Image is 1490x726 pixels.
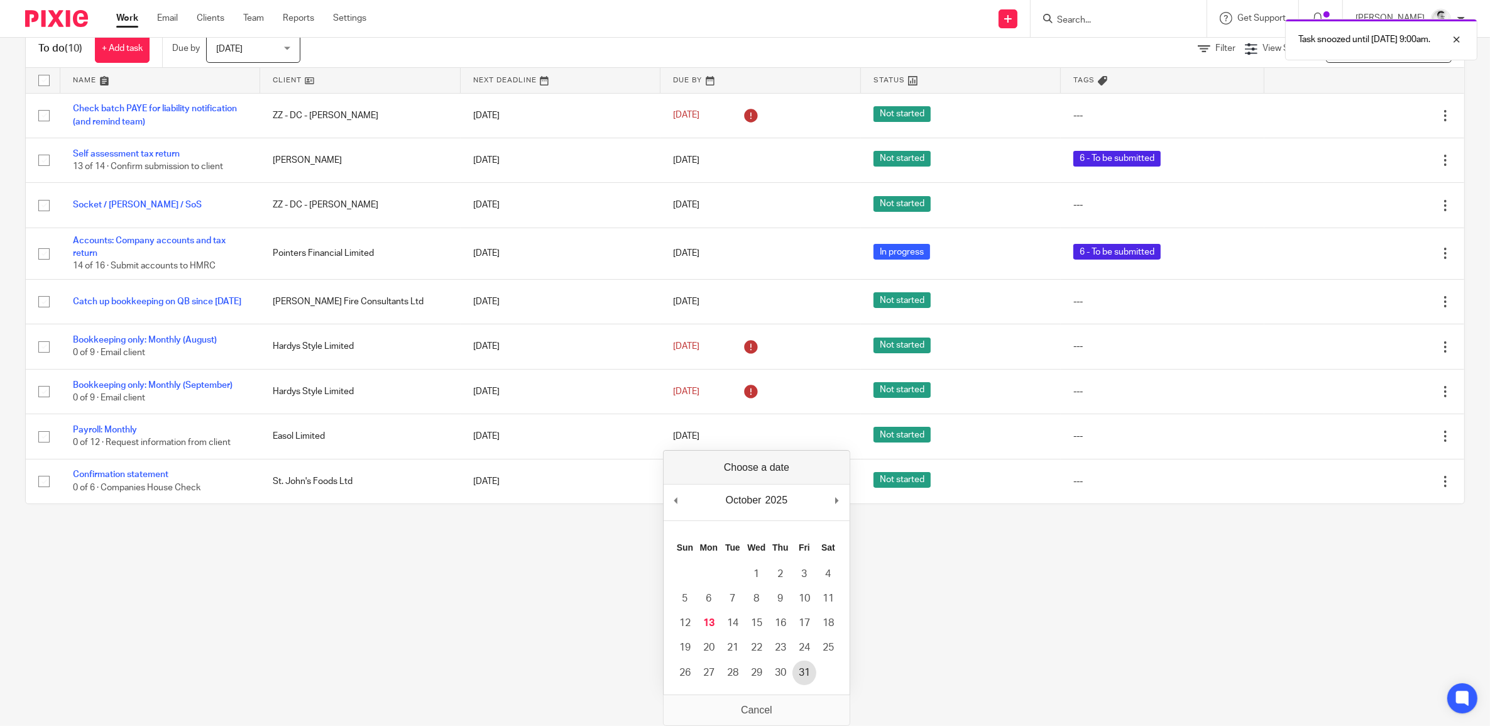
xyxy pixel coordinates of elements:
[1073,295,1251,308] div: ---
[874,427,931,443] span: Not started
[73,349,145,358] span: 0 of 9 · Email client
[461,279,660,324] td: [DATE]
[677,542,693,553] abbr: Sunday
[157,12,178,25] a: Email
[721,586,745,611] button: 7
[673,586,697,611] button: 5
[73,483,200,492] span: 0 of 6 · Companies House Check
[1431,9,1451,29] img: Dave_2025.jpg
[769,586,792,611] button: 9
[260,324,460,369] td: Hardys Style Limited
[1073,199,1251,211] div: ---
[745,635,769,660] button: 22
[1073,340,1251,353] div: ---
[673,297,699,306] span: [DATE]
[260,93,460,138] td: ZZ - DC - [PERSON_NAME]
[764,491,790,510] div: 2025
[73,439,231,448] span: 0 of 12 · Request information from client
[721,635,745,660] button: 21
[461,369,660,414] td: [DATE]
[25,10,88,27] img: Pixie
[821,542,835,553] abbr: Saturday
[1073,109,1251,122] div: ---
[73,262,216,271] span: 14 of 16 · Submit accounts to HMRC
[792,661,816,685] button: 31
[116,12,138,25] a: Work
[816,562,840,586] button: 4
[260,138,460,182] td: [PERSON_NAME]
[792,562,816,586] button: 3
[461,228,660,279] td: [DATE]
[874,196,931,212] span: Not started
[1073,77,1095,84] span: Tags
[747,542,765,553] abbr: Wednesday
[673,111,699,120] span: [DATE]
[461,324,660,369] td: [DATE]
[769,635,792,660] button: 23
[724,491,764,510] div: October
[745,586,769,611] button: 8
[816,635,840,660] button: 25
[38,42,82,55] h1: To do
[673,387,699,396] span: [DATE]
[725,542,740,553] abbr: Tuesday
[769,611,792,635] button: 16
[697,635,721,660] button: 20
[73,336,217,344] a: Bookkeeping only: Monthly (August)
[697,586,721,611] button: 6
[697,661,721,685] button: 27
[461,183,660,228] td: [DATE]
[73,104,237,126] a: Check batch PAYE for liability notification (and remind team)
[333,12,366,25] a: Settings
[461,138,660,182] td: [DATE]
[697,611,721,635] button: 13
[874,338,931,353] span: Not started
[670,491,682,510] button: Previous Month
[673,249,699,258] span: [DATE]
[874,292,931,308] span: Not started
[673,432,699,441] span: [DATE]
[799,542,810,553] abbr: Friday
[73,236,226,258] a: Accounts: Company accounts and tax return
[874,472,931,488] span: Not started
[260,369,460,414] td: Hardys Style Limited
[673,661,697,685] button: 26
[243,12,264,25] a: Team
[769,661,792,685] button: 30
[172,42,200,55] p: Due by
[1073,475,1251,488] div: ---
[260,279,460,324] td: [PERSON_NAME] Fire Consultants Ltd
[673,156,699,165] span: [DATE]
[700,542,718,553] abbr: Monday
[745,562,769,586] button: 1
[197,12,224,25] a: Clients
[721,611,745,635] button: 14
[1073,430,1251,443] div: ---
[461,414,660,459] td: [DATE]
[874,106,931,122] span: Not started
[874,244,930,260] span: In progress
[745,611,769,635] button: 15
[73,150,180,158] a: Self assessment tax return
[216,45,243,53] span: [DATE]
[1073,151,1161,167] span: 6 - To be submitted
[73,426,137,434] a: Payroll: Monthly
[73,470,168,479] a: Confirmation statement
[1073,244,1161,260] span: 6 - To be submitted
[260,228,460,279] td: Pointers Financial Limited
[73,162,223,171] span: 13 of 14 · Confirm submission to client
[65,43,82,53] span: (10)
[73,297,241,306] a: Catch up bookkeeping on QB since [DATE]
[95,35,150,63] a: + Add task
[792,611,816,635] button: 17
[673,342,699,351] span: [DATE]
[1073,385,1251,398] div: ---
[831,491,843,510] button: Next Month
[673,201,699,209] span: [DATE]
[673,611,697,635] button: 12
[461,93,660,138] td: [DATE]
[73,381,233,390] a: Bookkeeping only: Monthly (September)
[1298,33,1430,46] p: Task snoozed until [DATE] 9:00am.
[260,414,460,459] td: Easol Limited
[73,393,145,402] span: 0 of 9 · Email client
